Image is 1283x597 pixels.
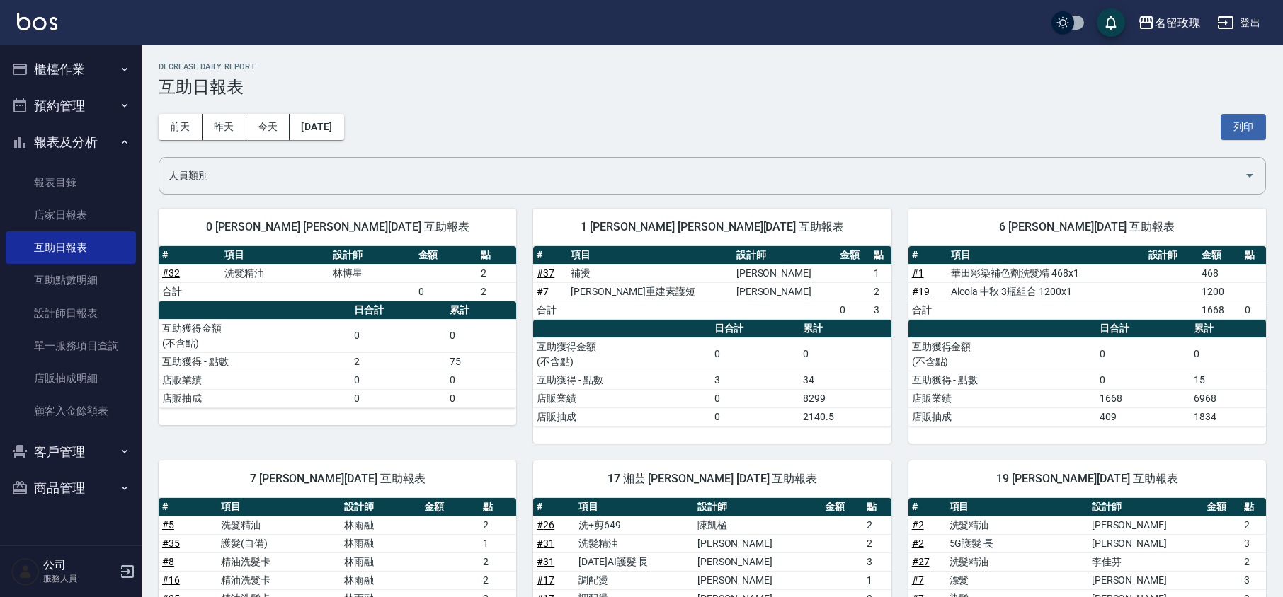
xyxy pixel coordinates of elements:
th: 設計師 [694,498,821,516]
td: 6968 [1190,389,1266,407]
th: 設計師 [329,246,415,265]
td: 5G護髮 長 [946,534,1088,552]
td: 護髮(自備) [217,534,341,552]
th: 設計師 [733,246,836,265]
td: [PERSON_NAME] [694,571,821,589]
a: 顧客入金餘額表 [6,395,136,427]
a: 設計師日報表 [6,297,136,330]
td: 0 [350,319,447,352]
td: 0 [350,389,447,407]
button: [DATE] [290,114,343,140]
a: #8 [162,556,174,567]
td: 林博星 [329,264,415,282]
th: 金額 [1198,246,1241,265]
td: [PERSON_NAME] [733,264,836,282]
td: 1 [863,571,891,589]
a: #26 [537,519,554,531]
td: 林雨融 [341,552,421,571]
button: save [1097,8,1125,37]
th: 金額 [836,246,870,265]
td: 洗髮精油 [575,534,694,552]
table: a dense table [908,246,1266,320]
td: 店販業績 [533,389,710,407]
th: 項目 [217,498,341,516]
td: [PERSON_NAME] [694,534,821,552]
td: 2 [479,552,516,571]
img: Person [11,557,40,586]
td: 洗髮精油 [946,516,1088,534]
td: 0 [1241,301,1266,319]
td: 2 [863,516,891,534]
td: 0 [446,371,516,389]
span: 6 [PERSON_NAME][DATE] 互助報表 [925,220,1249,234]
td: 3 [1241,534,1266,552]
td: 2 [477,282,517,301]
th: 累計 [1190,320,1266,338]
a: #31 [537,556,554,567]
td: 店販業績 [159,371,350,389]
a: #32 [162,267,180,279]
div: 名留玫瑰 [1155,14,1200,32]
button: 昨天 [203,114,246,140]
a: #16 [162,574,180,586]
a: 報表目錄 [6,166,136,199]
td: 34 [799,371,891,389]
th: 日合計 [1096,320,1190,338]
th: 點 [1241,246,1266,265]
button: 前天 [159,114,203,140]
button: 報表及分析 [6,124,136,161]
td: 精油洗髮卡 [217,552,341,571]
td: 互助獲得 - 點數 [533,371,710,389]
th: # [533,498,575,516]
td: 0 [350,371,447,389]
th: 項目 [567,246,733,265]
table: a dense table [159,246,516,301]
th: # [159,498,217,516]
th: 點 [870,246,891,265]
button: 今天 [246,114,290,140]
button: Open [1238,164,1261,187]
th: 金額 [421,498,479,516]
button: 預約管理 [6,88,136,124]
a: 店家日報表 [6,199,136,231]
th: 點 [477,246,517,265]
td: [DATE]AI護髮 長 [575,552,694,571]
td: 1200 [1198,282,1241,301]
td: 1668 [1096,389,1190,407]
h5: 公司 [43,558,115,572]
td: 3 [711,371,799,389]
td: 補燙 [567,264,733,282]
a: #2 [912,519,924,531]
td: 0 [1190,337,1266,371]
td: 合計 [908,301,947,319]
td: [PERSON_NAME] [1088,516,1203,534]
table: a dense table [159,301,516,408]
table: a dense table [908,320,1266,427]
td: 15 [1190,371,1266,389]
td: 2 [870,282,891,301]
td: 1 [479,534,516,552]
th: 點 [1241,498,1266,516]
td: 1834 [1190,407,1266,426]
p: 服務人員 [43,572,115,585]
th: 金額 [415,246,477,265]
button: 櫃檯作業 [6,51,136,88]
th: 日合計 [711,320,799,338]
td: 2 [1241,552,1266,571]
th: # [908,246,947,265]
h2: Decrease Daily Report [159,62,1266,71]
td: 2 [863,534,891,552]
th: 項目 [221,246,329,265]
td: [PERSON_NAME]重建素護短 [567,282,733,301]
td: 李佳芬 [1088,552,1203,571]
td: 1668 [1198,301,1241,319]
td: 3 [863,552,891,571]
td: 2 [350,352,447,371]
button: 登出 [1211,10,1266,36]
td: 互助獲得 - 點數 [908,371,1096,389]
input: 人員名稱 [165,163,1238,188]
td: [PERSON_NAME] [1088,571,1203,589]
td: 1 [870,264,891,282]
td: 2 [477,264,517,282]
th: 日合計 [350,301,447,320]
